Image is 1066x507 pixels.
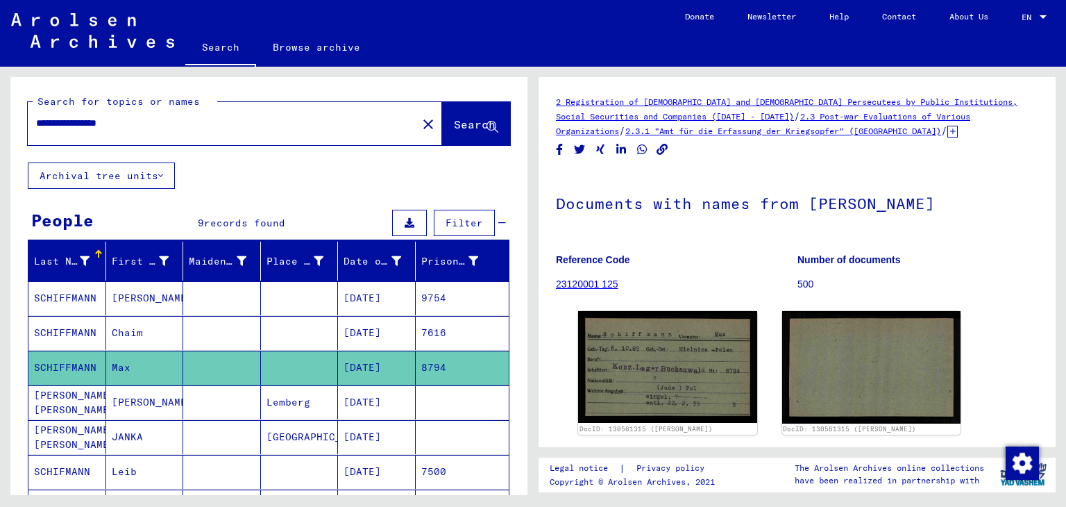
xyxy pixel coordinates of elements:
p: have been realized in partnership with [795,474,984,487]
mat-cell: 7616 [416,316,509,350]
mat-label: Search for topics or names [37,95,200,108]
div: Maiden Name [189,250,264,272]
mat-cell: SCHIFMANN [28,455,106,489]
button: Filter [434,210,495,236]
b: Number of documents [797,254,901,265]
img: 001.jpg [578,311,757,423]
mat-cell: [PERSON_NAME] [PERSON_NAME] [28,420,106,454]
mat-cell: [GEOGRAPHIC_DATA] [261,420,339,454]
div: Maiden Name [189,254,246,269]
div: Change consent [1005,446,1038,479]
mat-header-cell: Maiden Name [183,242,261,281]
mat-header-cell: Last Name [28,242,106,281]
mat-cell: [PERSON_NAME] [106,385,184,419]
span: / [794,110,800,122]
b: Reference Code [556,254,630,265]
a: Search [185,31,256,67]
mat-cell: SCHIFFMANN [28,281,106,315]
button: Share on Xing [593,141,608,158]
a: Browse archive [256,31,377,64]
span: Filter [446,217,483,229]
mat-cell: SCHIFFMANN [28,316,106,350]
div: Prisoner # [421,254,479,269]
div: | [550,461,721,476]
mat-cell: Max [106,351,184,385]
div: First Name [112,254,169,269]
button: Share on Twitter [573,141,587,158]
button: Clear [414,110,442,138]
p: 500 [797,277,1038,292]
mat-cell: Leib [106,455,184,489]
a: 23120001 125 [556,279,618,290]
span: records found [204,217,285,229]
div: Date of Birth [344,250,418,272]
button: Share on WhatsApp [635,141,650,158]
img: Change consent [1006,447,1039,480]
button: Archival tree units [28,163,175,189]
a: 2.3.1 "Amt für die Erfassung der Kriegsopfer" ([GEOGRAPHIC_DATA]) [625,126,941,136]
p: Copyright © Arolsen Archives, 2021 [550,476,721,488]
mat-cell: [DATE] [338,385,416,419]
div: Last Name [34,254,90,269]
mat-cell: [DATE] [338,281,416,315]
mat-cell: JANKA [106,420,184,454]
a: DocID: 130561315 ([PERSON_NAME]) [579,425,713,433]
mat-header-cell: First Name [106,242,184,281]
button: Share on Facebook [552,141,567,158]
mat-header-cell: Place of Birth [261,242,339,281]
mat-cell: Lemberg [261,385,339,419]
mat-cell: 9754 [416,281,509,315]
p: The Arolsen Archives online collections [795,462,984,474]
span: 9 [198,217,204,229]
mat-cell: [PERSON_NAME] [106,281,184,315]
button: Share on LinkedIn [614,141,629,158]
div: People [31,208,94,233]
button: Copy link [655,141,670,158]
a: Privacy policy [625,461,721,476]
a: Legal notice [550,461,619,476]
div: Prisoner # [421,250,496,272]
div: Date of Birth [344,254,401,269]
mat-cell: SCHIFFMANN [28,351,106,385]
h1: Documents with names from [PERSON_NAME] [556,172,1038,233]
mat-cell: Chaim [106,316,184,350]
mat-cell: [DATE] [338,420,416,454]
span: EN [1022,13,1037,22]
mat-cell: [DATE] [338,351,416,385]
div: First Name [112,250,187,272]
button: Search [442,102,510,145]
mat-header-cell: Date of Birth [338,242,416,281]
img: 002.jpg [782,311,961,424]
a: DocID: 130561315 ([PERSON_NAME]) [783,425,916,433]
mat-cell: [DATE] [338,316,416,350]
div: Last Name [34,250,107,272]
span: Search [454,117,496,131]
mat-cell: [DATE] [338,455,416,489]
div: Place of Birth [266,250,341,272]
a: 2 Registration of [DEMOGRAPHIC_DATA] and [DEMOGRAPHIC_DATA] Persecutees by Public Institutions, S... [556,97,1017,122]
span: / [619,124,625,137]
img: yv_logo.png [997,457,1049,492]
mat-cell: 8794 [416,351,509,385]
mat-header-cell: Prisoner # [416,242,509,281]
mat-icon: close [420,116,437,133]
mat-cell: [PERSON_NAME] [PERSON_NAME] [28,385,106,419]
mat-cell: 7500 [416,455,509,489]
span: / [941,124,947,137]
div: Place of Birth [266,254,324,269]
img: Arolsen_neg.svg [11,13,174,48]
